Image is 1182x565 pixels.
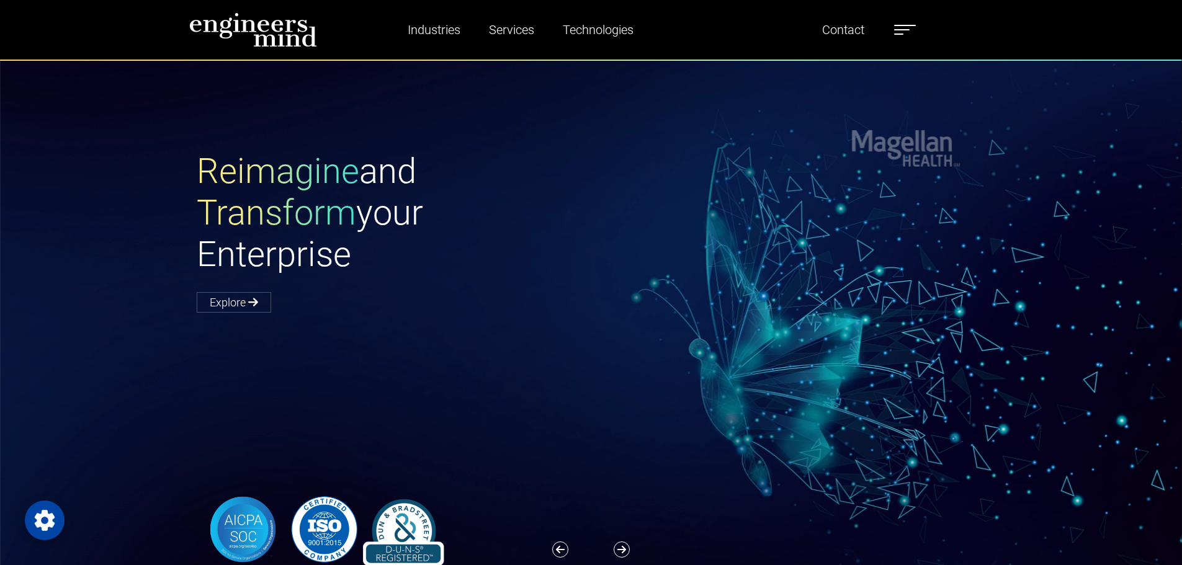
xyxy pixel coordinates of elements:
[558,16,638,44] a: Technologies
[197,292,271,313] a: Explore
[817,16,869,44] a: Contact
[197,192,356,233] span: Transform
[197,151,359,192] span: Reimagine
[189,12,317,47] img: logo
[484,16,539,44] a: Services
[197,151,591,276] h1: and your Enterprise
[403,16,465,44] a: Industries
